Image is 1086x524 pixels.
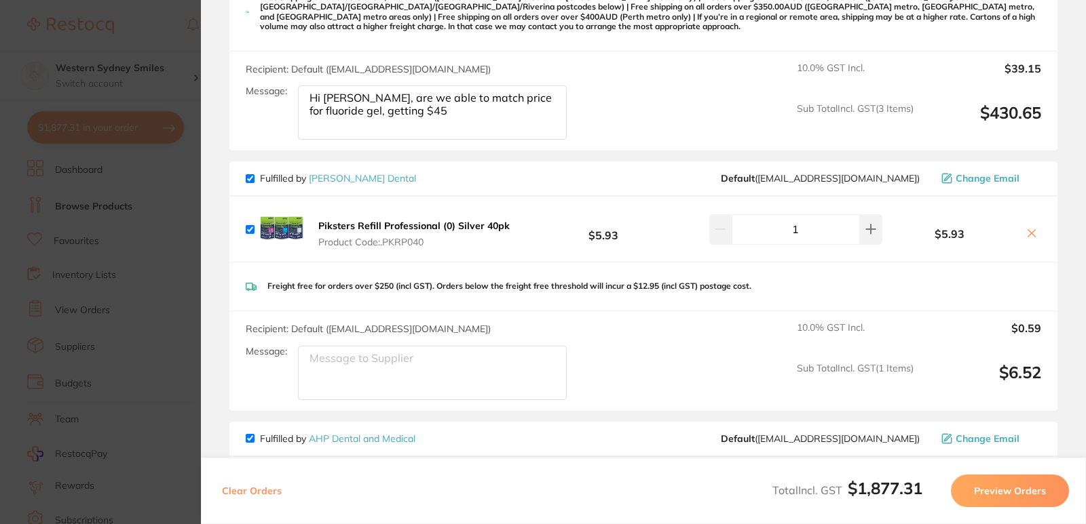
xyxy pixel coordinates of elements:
button: Clear Orders [218,475,286,507]
p: Freight free for orders over $250 (incl GST). Orders below the freight free threshold will incur ... [267,281,751,291]
b: $5.93 [882,228,1017,240]
button: Preview Orders [951,475,1069,507]
output: $430.65 [924,103,1041,140]
output: $6.52 [924,363,1041,400]
b: Piksters Refill Professional (0) Silver 40pk [318,220,510,232]
output: $39.15 [924,62,1041,92]
textarea: Hi [PERSON_NAME], are we able to match price for fluoride gel, getting $45 [298,85,567,140]
output: $0.59 [924,322,1041,352]
span: Change Email [956,433,1019,444]
span: Product Code: .PKRP040 [318,237,510,247]
span: Change Email [956,173,1019,184]
span: Sub Total Incl. GST ( 1 Items) [797,363,914,400]
b: Default [721,172,755,184]
button: Change Email [937,172,1041,184]
button: Piksters Refill Professional (0) Silver 40pk Product Code:.PKRP040 [314,220,514,248]
span: 10.0 % GST Incl. [797,322,914,352]
span: Total Incl. GST [772,483,922,497]
p: Fulfilled by [260,433,415,444]
span: orders@ahpdentalmedical.com.au [721,433,920,444]
p: Fulfilled by [260,173,416,184]
span: Recipient: Default ( [EMAIL_ADDRESS][DOMAIN_NAME] ) [246,323,491,335]
label: Message: [246,346,287,357]
b: $1,877.31 [848,478,922,498]
span: sales@piksters.com [721,173,920,184]
a: AHP Dental and Medical [309,432,415,445]
a: [PERSON_NAME] Dental [309,172,416,184]
b: $5.93 [524,217,683,242]
img: dml5aGMybg [260,207,303,251]
span: Sub Total Incl. GST ( 3 Items) [797,103,914,140]
b: Default [721,432,755,445]
label: Message: [246,85,287,97]
span: Recipient: Default ( [EMAIL_ADDRESS][DOMAIN_NAME] ) [246,63,491,75]
span: 10.0 % GST Incl. [797,62,914,92]
button: Change Email [937,432,1041,445]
